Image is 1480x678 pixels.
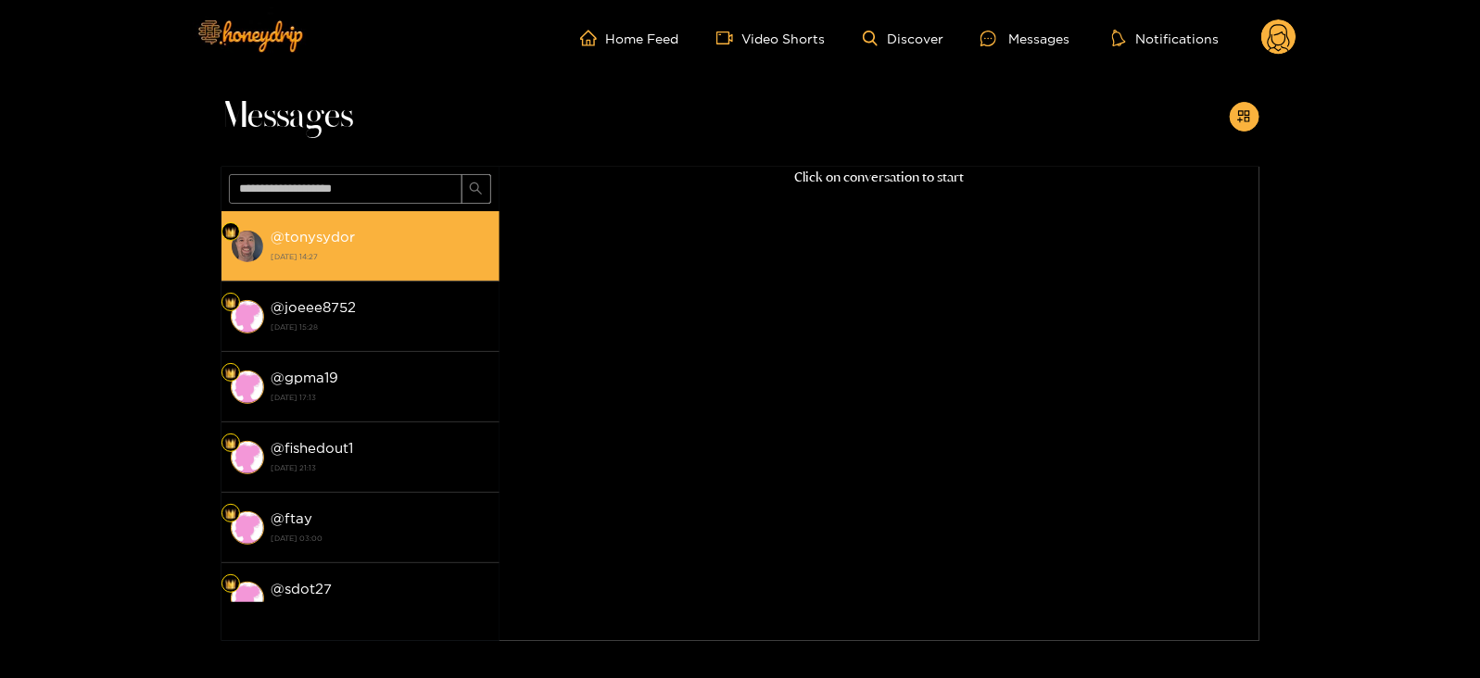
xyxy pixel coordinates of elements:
div: Messages [980,28,1069,49]
strong: @ joeee8752 [272,299,357,315]
img: Fan Level [225,368,236,379]
strong: [DATE] 17:13 [272,389,490,406]
span: search [469,182,483,197]
strong: @ sdot27 [272,581,333,596]
img: Fan Level [225,438,236,449]
img: Fan Level [225,579,236,590]
strong: [DATE] 21:13 [272,459,490,476]
img: Fan Level [225,227,236,238]
span: home [580,30,606,46]
span: appstore-add [1237,109,1251,125]
strong: @ tonysydor [272,229,356,245]
button: search [462,174,491,204]
strong: @ fishedout1 [272,440,354,456]
strong: @ gpma19 [272,370,339,385]
img: Fan Level [225,297,236,308]
img: conversation [231,300,264,333]
img: Fan Level [225,508,236,520]
img: conversation [231,230,264,263]
span: Messages [221,94,354,139]
strong: [DATE] 14:27 [272,248,490,265]
img: conversation [231,441,264,474]
strong: [DATE] 15:28 [272,319,490,335]
strong: [DATE] 03:00 [272,530,490,546]
strong: @ ftay [272,510,313,526]
strong: [DATE] 09:30 [272,600,490,617]
button: Notifications [1107,29,1224,47]
button: appstore-add [1230,102,1259,132]
img: conversation [231,370,264,404]
a: Discover [863,31,943,46]
img: conversation [231,582,264,615]
a: Home Feed [580,30,679,46]
span: video-camera [716,30,742,46]
a: Video Shorts [716,30,826,46]
img: conversation [231,511,264,545]
p: Click on conversation to start [500,167,1259,188]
